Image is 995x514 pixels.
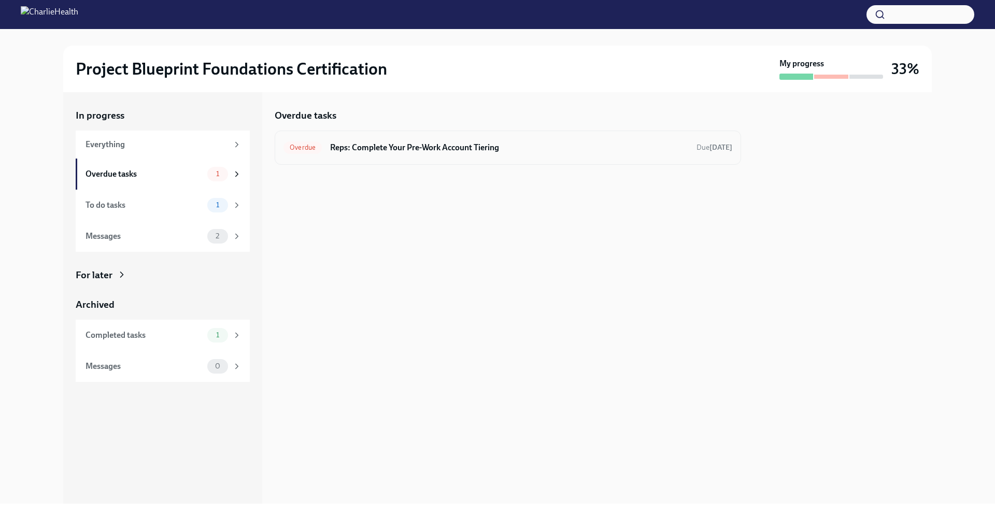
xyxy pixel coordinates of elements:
div: For later [76,268,112,282]
a: Completed tasks1 [76,320,250,351]
a: For later [76,268,250,282]
strong: My progress [779,58,824,69]
a: Everything [76,131,250,159]
span: 1 [210,201,225,209]
div: Everything [86,139,228,150]
span: 1 [210,170,225,178]
a: OverdueReps: Complete Your Pre-Work Account TieringDue[DATE] [283,139,732,156]
span: 1 [210,331,225,339]
span: September 8th, 2025 09:00 [696,142,732,152]
span: Due [696,143,732,152]
h3: 33% [891,60,919,78]
h6: Reps: Complete Your Pre-Work Account Tiering [330,142,688,153]
div: Messages [86,361,203,372]
div: Messages [86,231,203,242]
span: 2 [209,232,225,240]
img: CharlieHealth [21,6,78,23]
a: Overdue tasks1 [76,159,250,190]
a: Messages2 [76,221,250,252]
div: Completed tasks [86,330,203,341]
strong: [DATE] [709,143,732,152]
h2: Project Blueprint Foundations Certification [76,59,387,79]
span: 0 [209,362,226,370]
a: Messages0 [76,351,250,382]
a: To do tasks1 [76,190,250,221]
div: To do tasks [86,199,203,211]
span: Overdue [283,144,322,151]
h5: Overdue tasks [275,109,336,122]
a: In progress [76,109,250,122]
div: Overdue tasks [86,168,203,180]
a: Archived [76,298,250,311]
